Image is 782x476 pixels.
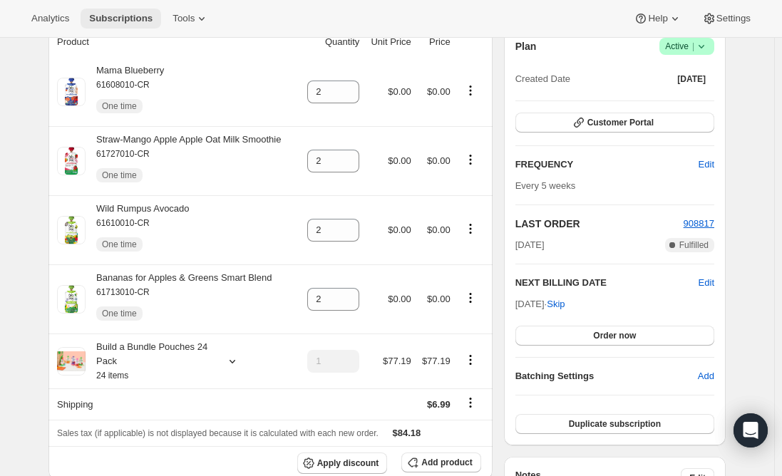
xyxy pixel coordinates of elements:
[297,452,388,474] button: Apply discount
[515,369,698,383] h6: Batching Settings
[86,340,214,383] div: Build a Bundle Pouches 24 Pack
[665,39,709,53] span: Active
[364,26,415,58] th: Unit Price
[679,239,709,251] span: Fulfilled
[694,9,759,29] button: Settings
[164,9,217,29] button: Tools
[677,73,706,85] span: [DATE]
[593,330,636,341] span: Order now
[684,217,714,231] button: 908817
[96,287,150,297] small: 61713010-CR
[102,170,137,181] span: One time
[86,271,272,328] div: Bananas for Apples & Greens Smart Blend
[102,100,137,112] span: One time
[515,238,545,252] span: [DATE]
[698,369,714,383] span: Add
[515,217,684,231] h2: LAST ORDER
[692,41,694,52] span: |
[684,218,714,229] a: 908817
[716,13,751,24] span: Settings
[515,180,576,191] span: Every 5 weeks
[422,356,451,366] span: $77.19
[388,224,411,235] span: $0.00
[515,299,565,309] span: [DATE] ·
[515,157,699,172] h2: FREQUENCY
[515,414,714,434] button: Duplicate subscription
[459,352,482,368] button: Product actions
[388,155,411,166] span: $0.00
[48,26,299,58] th: Product
[57,78,86,106] img: product img
[383,356,411,366] span: $77.19
[515,113,714,133] button: Customer Portal
[48,388,299,420] th: Shipping
[515,39,537,53] h2: Plan
[459,221,482,237] button: Product actions
[89,13,153,24] span: Subscriptions
[547,297,565,311] span: Skip
[459,290,482,306] button: Product actions
[96,80,150,90] small: 61608010-CR
[393,428,421,438] span: $84.18
[86,202,190,259] div: Wild Rumpus Avocado
[96,149,150,159] small: 61727010-CR
[102,239,137,250] span: One time
[669,69,714,89] button: [DATE]
[96,218,150,228] small: 61610010-CR
[689,365,723,388] button: Add
[459,83,482,98] button: Product actions
[388,86,411,97] span: $0.00
[690,153,723,176] button: Edit
[427,155,451,166] span: $0.00
[515,72,570,86] span: Created Date
[427,86,451,97] span: $0.00
[734,413,768,447] div: Open Intercom Messenger
[401,452,480,472] button: Add product
[299,26,364,58] th: Quantity
[81,9,161,29] button: Subscriptions
[86,63,164,120] div: Mama Blueberry
[569,418,661,430] span: Duplicate subscription
[427,399,451,410] span: $6.99
[57,285,86,314] img: product img
[57,216,86,244] img: product img
[102,308,137,319] span: One time
[699,157,714,172] span: Edit
[317,457,379,469] span: Apply discount
[96,371,128,381] small: 24 items
[427,224,451,235] span: $0.00
[648,13,667,24] span: Help
[459,395,482,410] button: Shipping actions
[421,457,472,468] span: Add product
[173,13,195,24] span: Tools
[625,9,690,29] button: Help
[515,276,699,290] h2: NEXT BILLING DATE
[587,117,654,128] span: Customer Portal
[86,133,281,190] div: Straw-Mango Apple Apple Oat Milk Smoothie
[427,294,451,304] span: $0.00
[388,294,411,304] span: $0.00
[57,147,86,175] img: product img
[515,326,714,346] button: Order now
[459,152,482,167] button: Product actions
[23,9,78,29] button: Analytics
[416,26,455,58] th: Price
[699,276,714,290] button: Edit
[538,293,573,316] button: Skip
[57,428,379,438] span: Sales tax (if applicable) is not displayed because it is calculated with each new order.
[31,13,69,24] span: Analytics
